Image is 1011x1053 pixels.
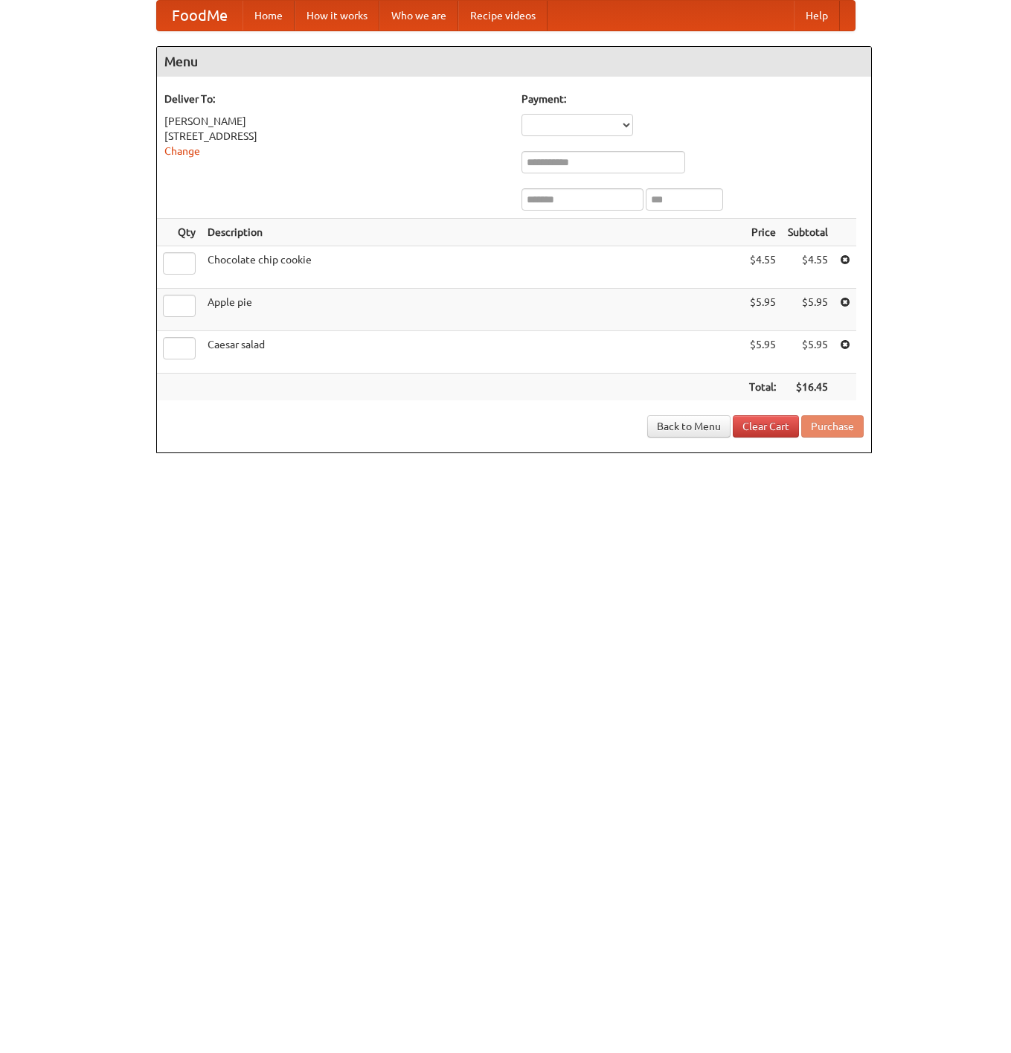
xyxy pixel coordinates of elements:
[782,246,834,289] td: $4.55
[782,374,834,401] th: $16.45
[743,246,782,289] td: $4.55
[647,415,731,438] a: Back to Menu
[202,289,743,331] td: Apple pie
[202,219,743,246] th: Description
[202,331,743,374] td: Caesar salad
[782,289,834,331] td: $5.95
[458,1,548,31] a: Recipe videos
[295,1,379,31] a: How it works
[743,219,782,246] th: Price
[743,331,782,374] td: $5.95
[202,246,743,289] td: Chocolate chip cookie
[733,415,799,438] a: Clear Cart
[794,1,840,31] a: Help
[164,129,507,144] div: [STREET_ADDRESS]
[801,415,864,438] button: Purchase
[521,92,864,106] h5: Payment:
[157,219,202,246] th: Qty
[164,114,507,129] div: [PERSON_NAME]
[157,1,243,31] a: FoodMe
[164,92,507,106] h5: Deliver To:
[379,1,458,31] a: Who we are
[743,374,782,401] th: Total:
[743,289,782,331] td: $5.95
[243,1,295,31] a: Home
[782,219,834,246] th: Subtotal
[782,331,834,374] td: $5.95
[157,47,871,77] h4: Menu
[164,145,200,157] a: Change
